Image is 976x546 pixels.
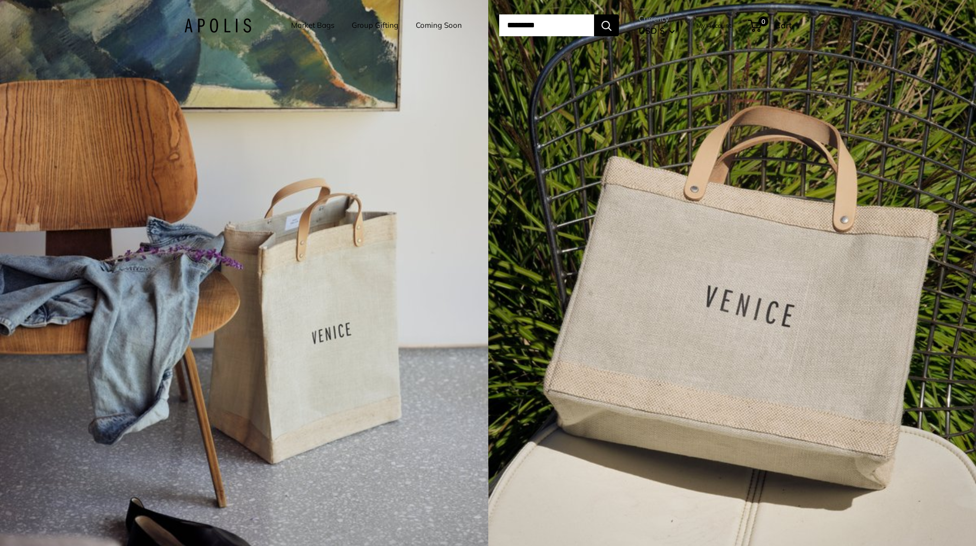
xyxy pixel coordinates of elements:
span: 0 [758,16,768,26]
span: Cart [775,20,792,30]
a: Group Gifting [352,18,398,32]
a: My Account [696,19,732,31]
button: USD $ [639,23,675,39]
span: Currency [639,12,675,26]
a: 0 Cart [749,17,792,33]
a: Coming Soon [416,18,462,32]
img: Apolis [184,18,251,33]
span: USD $ [639,25,665,36]
input: Search... [499,14,594,36]
button: Search [594,14,619,36]
a: Market Bags [291,18,334,32]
